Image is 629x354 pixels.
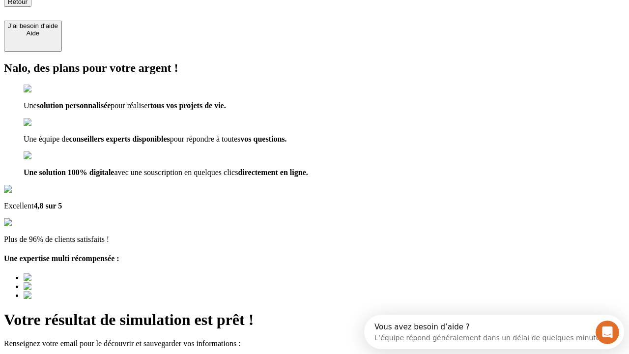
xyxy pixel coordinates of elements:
span: Une [24,101,37,110]
img: Best savings advice award [24,282,114,291]
h2: Nalo, des plans pour votre argent ! [4,61,625,75]
p: Renseignez votre email pour le découvrir et sauvegarder vos informations : [4,339,625,348]
span: tous vos projets de vie. [150,101,226,110]
div: Ouvrir le Messenger Intercom [4,4,271,31]
div: Vous avez besoin d’aide ? [10,8,242,16]
span: Une équipe de [24,135,69,143]
button: J’ai besoin d'aideAide [4,21,62,52]
p: Plus de 96% de clients satisfaits ! [4,235,625,244]
div: Aide [8,29,58,37]
span: 4,8 sur 5 [33,202,62,210]
span: pour répondre à toutes [170,135,241,143]
img: checkmark [24,151,66,160]
iframe: Intercom live chat [596,321,619,344]
img: reviews stars [4,218,53,227]
div: L’équipe répond généralement dans un délai de quelques minutes. [10,16,242,27]
span: vos questions. [240,135,286,143]
span: directement en ligne. [238,168,308,177]
img: checkmark [24,85,66,93]
span: avec une souscription en quelques clics [114,168,238,177]
iframe: Intercom live chat discovery launcher [364,315,624,349]
h4: Une expertise multi récompensée : [4,254,625,263]
img: Best savings advice award [24,273,114,282]
img: Google Review [4,185,61,194]
span: Une solution 100% digitale [24,168,114,177]
span: conseillers experts disponibles [69,135,170,143]
span: pour réaliser [111,101,150,110]
h1: Votre résultat de simulation est prêt ! [4,311,625,329]
img: checkmark [24,118,66,127]
span: Excellent [4,202,33,210]
span: solution personnalisée [37,101,111,110]
div: J’ai besoin d'aide [8,22,58,29]
img: Best savings advice award [24,291,114,300]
